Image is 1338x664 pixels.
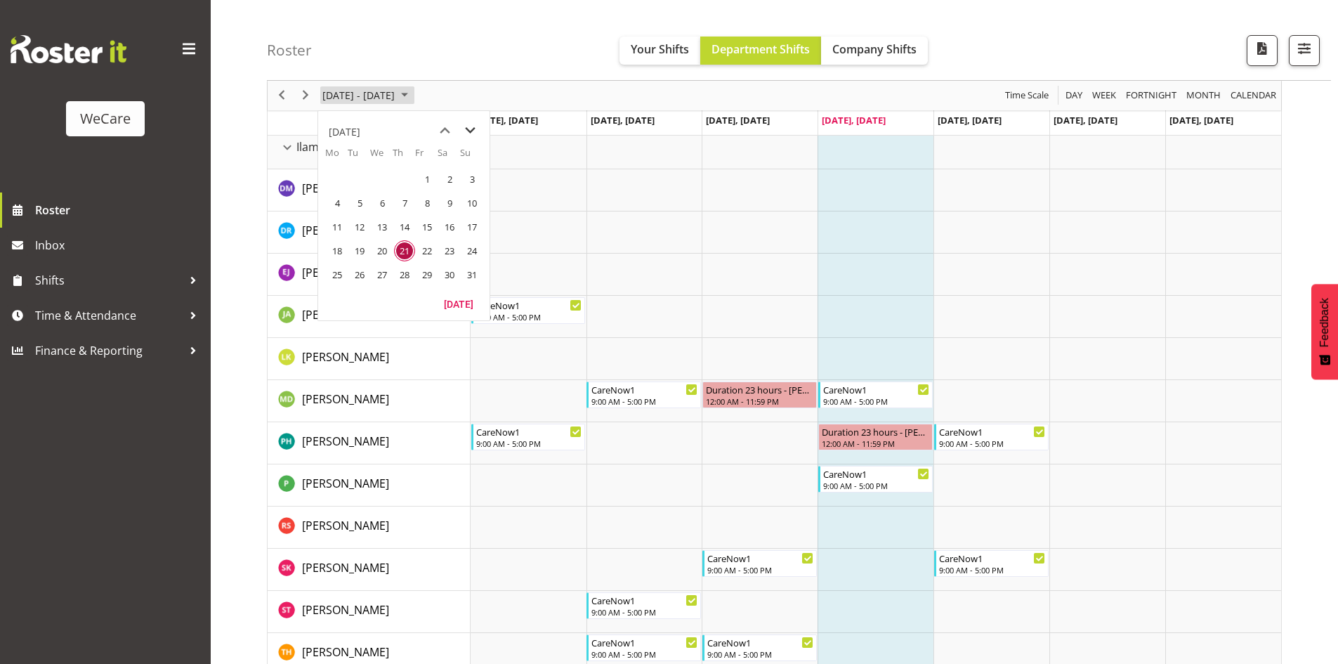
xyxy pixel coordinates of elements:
[823,480,929,491] div: 9:00 AM - 5:00 PM
[938,114,1002,126] span: [DATE], [DATE]
[461,264,483,285] span: Sunday, August 31, 2025
[707,551,813,565] div: CareNow1
[268,380,471,422] td: Marie-Claire Dickson-Bakker resource
[1091,87,1117,105] span: Week
[934,550,1049,577] div: Saahit Kour"s event - CareNow1 Begin From Friday, August 22, 2025 at 9:00:00 AM GMT+12:00 Ends At...
[35,340,183,361] span: Finance & Reporting
[1063,87,1085,105] button: Timeline Day
[268,591,471,633] td: Simone Turner resource
[268,338,471,380] td: Liandy Kritzinger resource
[325,146,348,167] th: Mo
[586,634,701,661] div: Tillie Hollyer"s event - CareNow1 Begin From Tuesday, August 19, 2025 at 9:00:00 AM GMT+12:00 End...
[327,216,348,237] span: Monday, August 11, 2025
[268,507,471,549] td: Rhianne Sharples resource
[822,424,929,438] div: Duration 23 hours - [PERSON_NAME]
[296,87,315,105] button: Next
[939,424,1045,438] div: CareNow1
[438,146,460,167] th: Sa
[619,37,700,65] button: Your Shifts
[706,382,813,396] div: Duration 23 hours - [PERSON_NAME]
[832,41,917,57] span: Company Shifts
[393,146,415,167] th: Th
[329,118,360,146] div: title
[302,560,389,575] span: [PERSON_NAME]
[586,592,701,619] div: Simone Turner"s event - CareNow1 Begin From Tuesday, August 19, 2025 at 9:00:00 AM GMT+12:00 Ends...
[476,424,582,438] div: CareNow1
[476,438,582,449] div: 9:00 AM - 5:00 PM
[702,634,817,661] div: Tillie Hollyer"s event - CareNow1 Begin From Wednesday, August 20, 2025 at 9:00:00 AM GMT+12:00 E...
[417,169,438,190] span: Friday, August 1, 2025
[327,264,348,285] span: Monday, August 25, 2025
[591,635,697,649] div: CareNow1
[476,311,582,323] div: 9:00 AM - 5:00 PM
[591,396,697,407] div: 9:00 AM - 5:00 PM
[302,433,389,450] a: [PERSON_NAME]
[372,193,393,214] span: Wednesday, August 6, 2025
[349,264,370,285] span: Tuesday, August 26, 2025
[591,382,697,396] div: CareNow1
[417,264,438,285] span: Friday, August 29, 2025
[461,193,483,214] span: Sunday, August 10, 2025
[302,265,389,280] span: [PERSON_NAME]
[1318,298,1331,347] span: Feedback
[372,264,393,285] span: Wednesday, August 27, 2025
[939,438,1045,449] div: 9:00 AM - 5:00 PM
[1185,87,1222,105] span: Month
[702,382,817,408] div: Marie-Claire Dickson-Bakker"s event - Duration 23 hours - Marie-Claire Dickson-Bakker Begin From ...
[471,297,586,324] div: Jane Arps"s event - CareNow1 Begin From Monday, August 18, 2025 at 9:00:00 AM GMT+12:00 Ends At M...
[35,270,183,291] span: Shifts
[372,216,393,237] span: Wednesday, August 13, 2025
[302,349,389,365] a: [PERSON_NAME]
[80,108,131,129] div: WeCare
[706,396,813,407] div: 12:00 AM - 11:59 PM
[818,424,933,450] div: Philippa Henry"s event - Duration 23 hours - Philippa Henry Begin From Thursday, August 21, 2025 ...
[327,240,348,261] span: Monday, August 18, 2025
[302,518,389,533] span: [PERSON_NAME]
[372,240,393,261] span: Wednesday, August 20, 2025
[394,193,415,214] span: Thursday, August 7, 2025
[302,644,389,660] a: [PERSON_NAME]
[302,602,389,618] span: [PERSON_NAME]
[631,41,689,57] span: Your Shifts
[302,307,389,323] span: [PERSON_NAME]
[439,193,460,214] span: Saturday, August 9, 2025
[823,396,929,407] div: 9:00 AM - 5:00 PM
[349,240,370,261] span: Tuesday, August 19, 2025
[35,200,204,221] span: Roster
[302,559,389,576] a: [PERSON_NAME]
[302,264,389,281] a: [PERSON_NAME]
[294,81,317,110] div: next period
[432,118,457,143] button: previous month
[302,601,389,618] a: [PERSON_NAME]
[707,564,813,575] div: 9:00 AM - 5:00 PM
[700,37,821,65] button: Department Shifts
[591,606,697,618] div: 9:00 AM - 5:00 PM
[268,127,471,169] td: Ilam resource
[1124,87,1178,105] span: Fortnight
[415,146,438,167] th: Fr
[349,216,370,237] span: Tuesday, August 12, 2025
[302,223,389,238] span: [PERSON_NAME]
[939,564,1045,575] div: 9:00 AM - 5:00 PM
[707,635,813,649] div: CareNow1
[1090,87,1119,105] button: Timeline Week
[474,114,538,126] span: [DATE], [DATE]
[268,254,471,296] td: Ella Jarvis resource
[461,216,483,237] span: Sunday, August 17, 2025
[394,216,415,237] span: Thursday, August 14, 2025
[1289,35,1320,66] button: Filter Shifts
[439,216,460,237] span: Saturday, August 16, 2025
[711,41,810,57] span: Department Shifts
[296,138,319,155] span: Ilam
[268,464,471,507] td: Pooja Prabhu resource
[1229,87,1278,105] span: calendar
[461,169,483,190] span: Sunday, August 3, 2025
[267,42,312,58] h4: Roster
[435,294,483,313] button: Today
[822,114,886,126] span: [DATE], [DATE]
[461,240,483,261] span: Sunday, August 24, 2025
[1124,87,1179,105] button: Fortnight
[317,81,417,110] div: August 18 - 24, 2025
[302,181,389,196] span: [PERSON_NAME]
